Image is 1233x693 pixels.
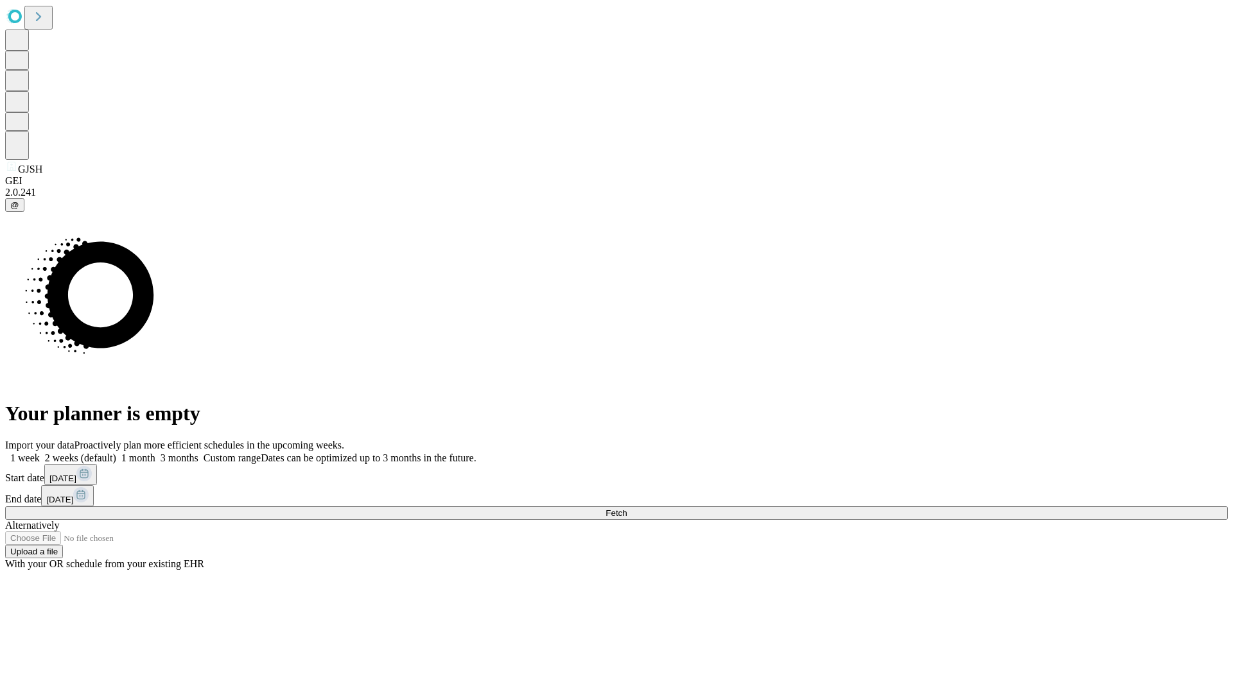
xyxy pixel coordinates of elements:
div: Start date [5,464,1228,485]
span: 1 month [121,452,155,463]
div: GEI [5,175,1228,187]
div: 2.0.241 [5,187,1228,198]
span: 2 weeks (default) [45,452,116,463]
button: Upload a file [5,545,63,558]
span: Fetch [606,508,627,518]
button: [DATE] [41,485,94,506]
span: @ [10,200,19,210]
span: Dates can be optimized up to 3 months in the future. [261,452,476,463]
span: [DATE] [49,474,76,483]
span: 3 months [161,452,198,463]
div: End date [5,485,1228,506]
span: Alternatively [5,520,59,531]
span: Proactively plan more efficient schedules in the upcoming weeks. [74,440,344,450]
span: [DATE] [46,495,73,504]
span: 1 week [10,452,40,463]
span: GJSH [18,164,42,175]
span: Custom range [204,452,261,463]
button: @ [5,198,24,212]
h1: Your planner is empty [5,402,1228,425]
button: Fetch [5,506,1228,520]
span: Import your data [5,440,74,450]
button: [DATE] [44,464,97,485]
span: With your OR schedule from your existing EHR [5,558,204,569]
